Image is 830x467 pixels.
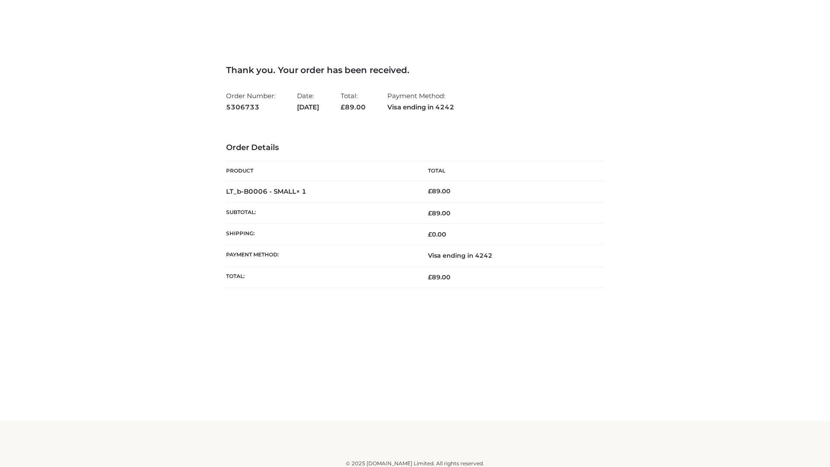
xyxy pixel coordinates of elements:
strong: Visa ending in 4242 [387,102,454,113]
bdi: 0.00 [428,230,446,238]
td: Visa ending in 4242 [415,245,604,266]
span: £ [428,230,432,238]
th: Subtotal: [226,202,415,224]
th: Total: [226,266,415,288]
strong: × 1 [296,187,306,195]
span: £ [428,209,432,217]
bdi: 89.00 [428,187,450,195]
li: Date: [297,88,319,115]
span: £ [428,273,432,281]
strong: 5306733 [226,102,275,113]
li: Order Number: [226,88,275,115]
span: £ [341,103,345,111]
h3: Order Details [226,143,604,153]
th: Total [415,161,604,181]
li: Payment Method: [387,88,454,115]
li: Total: [341,88,366,115]
h3: Thank you. Your order has been received. [226,65,604,75]
span: 89.00 [341,103,366,111]
strong: [DATE] [297,102,319,113]
span: 89.00 [428,273,450,281]
span: £ [428,187,432,195]
th: Payment method: [226,245,415,266]
th: Product [226,161,415,181]
th: Shipping: [226,224,415,245]
strong: LT_b-B0006 - SMALL [226,187,306,195]
span: 89.00 [428,209,450,217]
